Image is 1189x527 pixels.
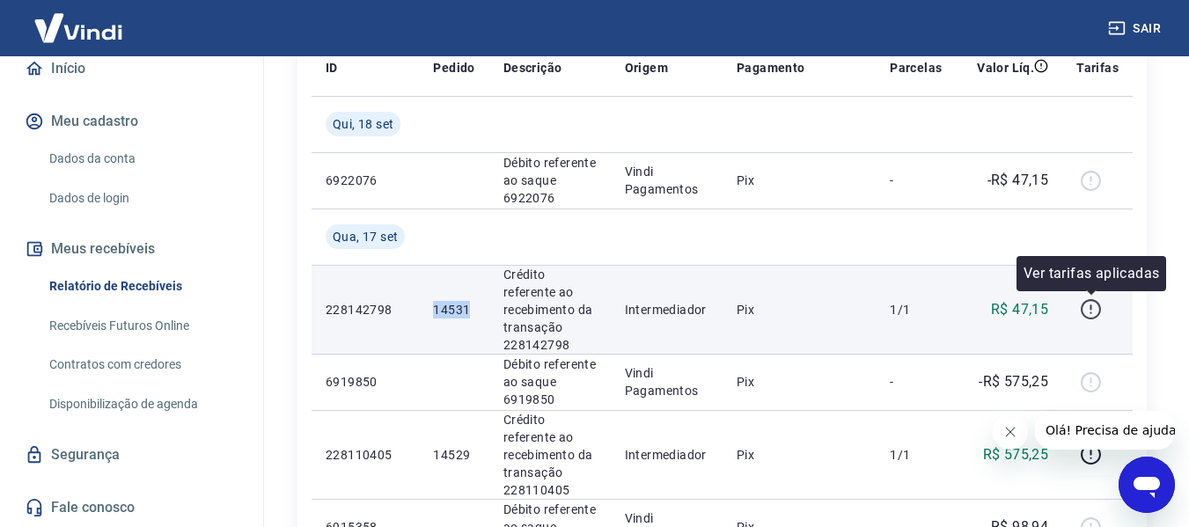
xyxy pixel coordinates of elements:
a: Segurança [21,436,242,474]
span: Qua, 17 set [333,228,398,245]
p: 228142798 [326,301,405,318]
a: Recebíveis Futuros Online [42,308,242,344]
p: Pix [737,373,862,391]
p: Débito referente ao saque 6922076 [503,154,597,207]
p: -R$ 575,25 [979,371,1048,392]
p: Vindi Pagamentos [625,364,708,399]
p: Crédito referente ao recebimento da transação 228110405 [503,411,597,499]
p: Pagamento [737,59,805,77]
p: Débito referente ao saque 6919850 [503,355,597,408]
iframe: Botão para abrir a janela de mensagens [1119,457,1175,513]
button: Sair [1105,12,1168,45]
p: - [890,172,942,189]
a: Contratos com credores [42,347,242,383]
p: 6919850 [326,373,405,391]
button: Meus recebíveis [21,230,242,268]
a: Fale conosco [21,488,242,527]
p: Crédito referente ao recebimento da transação 228142798 [503,266,597,354]
p: Pix [737,446,862,464]
p: R$ 47,15 [991,299,1048,320]
a: Relatório de Recebíveis [42,268,242,304]
p: 1/1 [890,446,942,464]
span: Qui, 18 set [333,115,393,133]
p: Vindi Pagamentos [625,163,708,198]
p: Parcelas [890,59,942,77]
p: 1/1 [890,301,942,318]
p: Tarifas [1076,59,1119,77]
p: 228110405 [326,446,405,464]
p: 14529 [433,446,474,464]
iframe: Fechar mensagem [993,414,1028,450]
a: Disponibilização de agenda [42,386,242,422]
img: Vindi [21,1,136,55]
a: Dados de login [42,180,242,216]
p: Descrição [503,59,562,77]
p: Origem [625,59,668,77]
p: Intermediador [625,301,708,318]
a: Dados da conta [42,141,242,177]
button: Meu cadastro [21,102,242,141]
p: Ver tarifas aplicadas [1024,263,1159,284]
span: Olá! Precisa de ajuda? [11,12,148,26]
p: 14531 [433,301,474,318]
iframe: Mensagem da empresa [1035,411,1175,450]
p: Intermediador [625,446,708,464]
p: Pix [737,301,862,318]
p: R$ 575,25 [983,444,1049,465]
p: -R$ 47,15 [987,170,1049,191]
p: ID [326,59,338,77]
p: Valor Líq. [977,59,1034,77]
p: Pedido [433,59,474,77]
p: - [890,373,942,391]
p: Pix [737,172,862,189]
p: 6922076 [326,172,405,189]
a: Início [21,49,242,88]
